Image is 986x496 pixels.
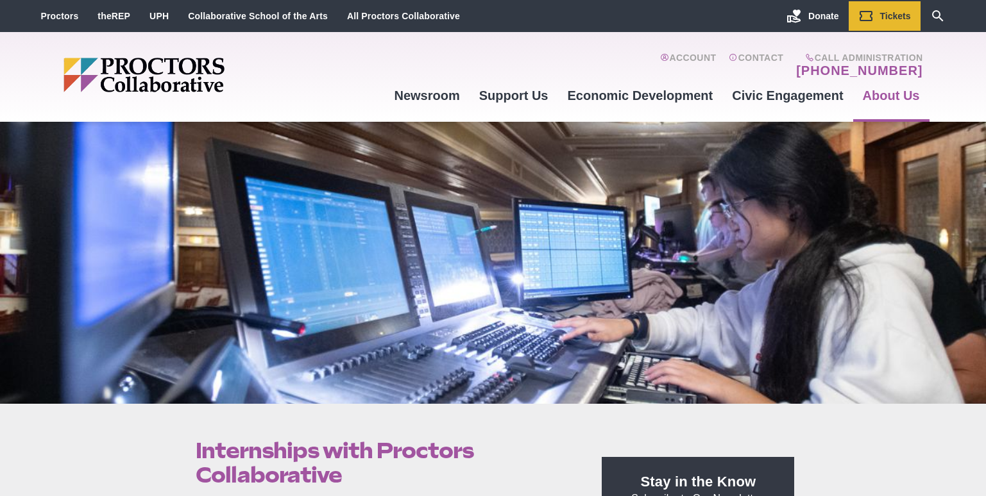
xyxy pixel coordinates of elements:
a: Account [660,53,716,78]
strong: Stay in the Know [641,474,756,490]
a: Tickets [849,1,921,31]
h1: Internships with Proctors Collaborative [196,438,573,487]
a: Newsroom [384,78,469,113]
a: All Proctors Collaborative [347,11,460,21]
a: [PHONE_NUMBER] [796,63,922,78]
a: Collaborative School of the Arts [188,11,328,21]
span: Donate [808,11,838,21]
a: Economic Development [558,78,723,113]
a: Search [921,1,955,31]
img: Proctors logo [64,58,323,92]
a: Support Us [470,78,558,113]
a: Contact [729,53,783,78]
a: About Us [853,78,930,113]
a: Donate [777,1,848,31]
a: theREP [98,11,130,21]
a: UPH [149,11,169,21]
span: Call Administration [792,53,922,63]
span: Tickets [880,11,911,21]
a: Civic Engagement [722,78,853,113]
a: Proctors [41,11,79,21]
